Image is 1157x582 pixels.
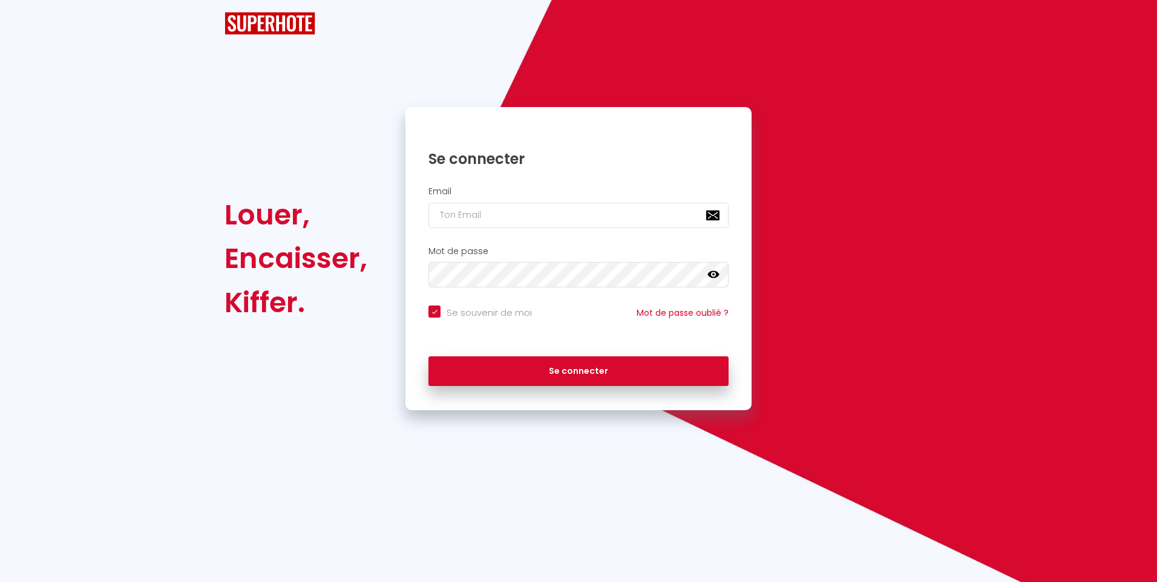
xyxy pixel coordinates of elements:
[637,307,729,319] a: Mot de passe oublié ?
[225,193,367,237] div: Louer,
[225,12,315,34] img: SuperHote logo
[428,203,729,228] input: Ton Email
[428,149,729,168] h1: Se connecter
[225,237,367,280] div: Encaisser,
[428,246,729,257] h2: Mot de passe
[428,356,729,387] button: Se connecter
[225,281,367,324] div: Kiffer.
[428,186,729,197] h2: Email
